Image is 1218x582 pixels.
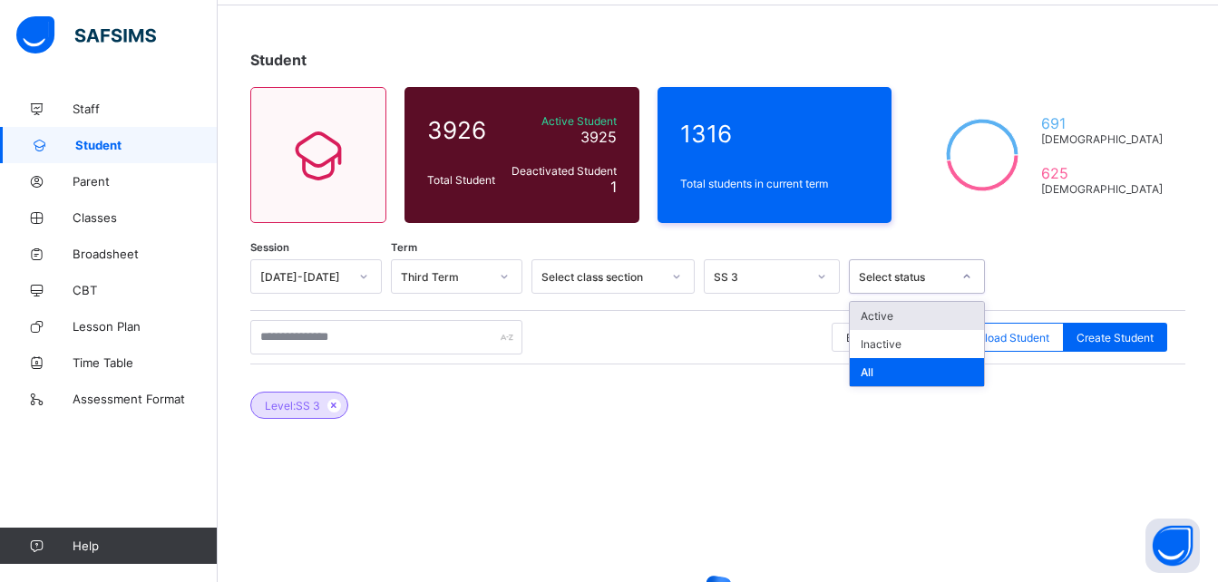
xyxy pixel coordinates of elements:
[1077,331,1154,344] span: Create Student
[680,177,870,190] span: Total students in current term
[391,241,417,254] span: Term
[945,331,1049,344] span: Bulk Upload Student
[75,138,218,152] span: Student
[73,102,218,116] span: Staff
[680,120,870,148] span: 1316
[714,270,806,284] div: SS 3
[1041,182,1163,196] span: [DEMOGRAPHIC_DATA]
[73,174,218,189] span: Parent
[1041,164,1163,182] span: 625
[73,210,218,225] span: Classes
[846,331,892,344] span: Export as
[1041,132,1163,146] span: [DEMOGRAPHIC_DATA]
[427,116,500,144] span: 3926
[850,302,984,330] div: Active
[580,128,617,146] span: 3925
[859,270,951,284] div: Select status
[250,241,289,254] span: Session
[73,319,218,334] span: Lesson Plan
[850,358,984,386] div: All
[610,178,617,196] span: 1
[509,114,617,128] span: Active Student
[541,270,661,284] div: Select class section
[1041,114,1163,132] span: 691
[401,270,489,284] div: Third Term
[73,538,217,553] span: Help
[260,270,348,284] div: [DATE]-[DATE]
[265,399,320,412] span: Level: SS 3
[250,51,307,69] span: Student
[73,392,218,406] span: Assessment Format
[16,16,156,54] img: safsims
[73,247,218,261] span: Broadsheet
[73,283,218,297] span: CBT
[850,330,984,358] div: Inactive
[423,169,504,191] div: Total Student
[509,164,617,178] span: Deactivated Student
[73,355,218,370] span: Time Table
[1145,519,1200,573] button: Open asap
